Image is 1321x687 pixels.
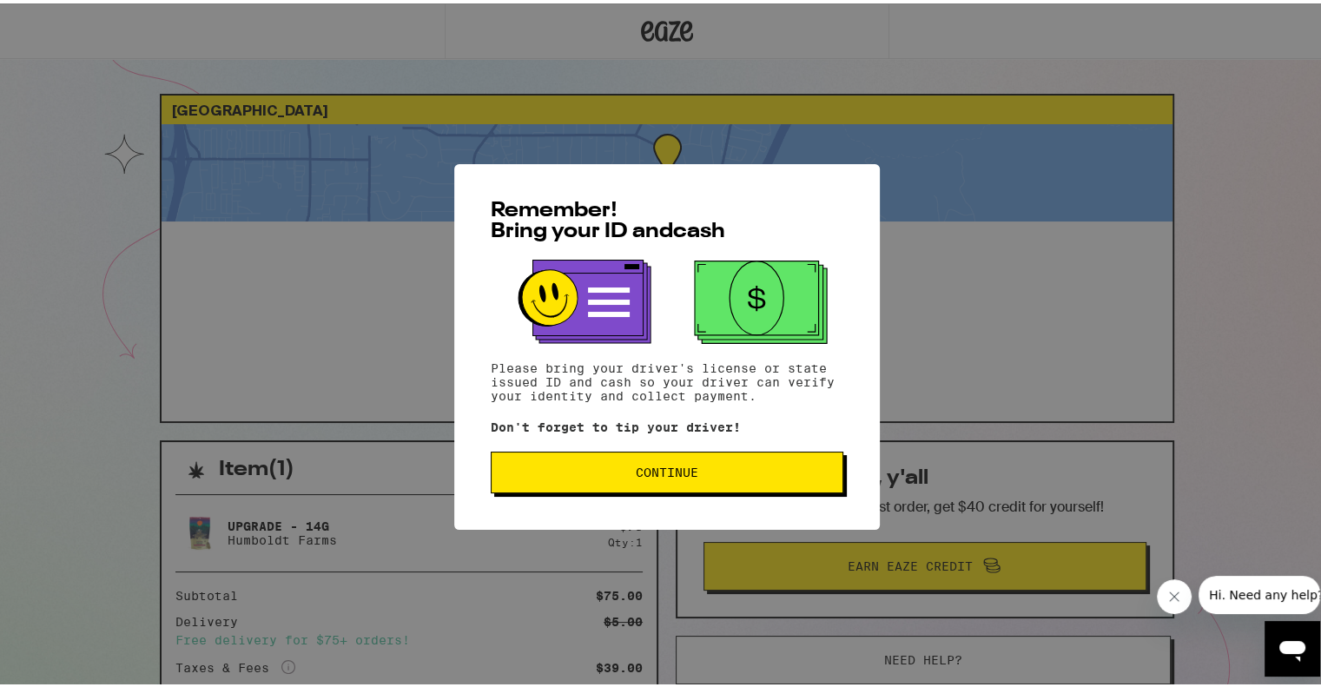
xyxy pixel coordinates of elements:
p: Don't forget to tip your driver! [491,417,843,431]
span: Continue [636,463,698,475]
iframe: Button to launch messaging window [1265,618,1320,673]
p: Please bring your driver's license or state issued ID and cash so your driver can verify your ide... [491,358,843,400]
iframe: Message from company [1199,572,1320,611]
iframe: Close message [1157,576,1192,611]
button: Continue [491,448,843,490]
span: Hi. Need any help? [10,12,125,26]
span: Remember! Bring your ID and cash [491,197,725,239]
